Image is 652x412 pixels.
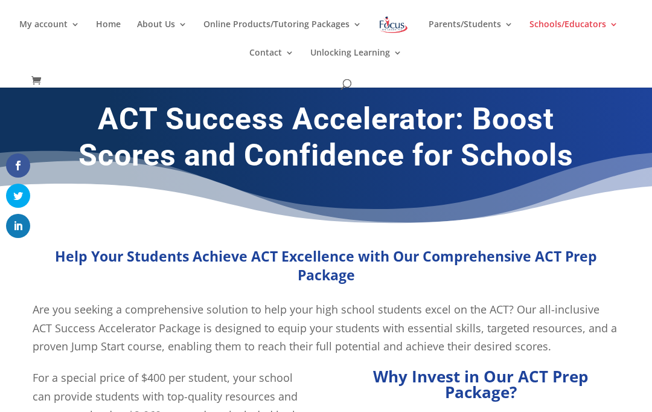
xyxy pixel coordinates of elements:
[203,20,362,48] a: Online Products/Tutoring Packages
[19,20,80,48] a: My account
[373,365,588,403] strong: Why Invest in Our ACT Prep Package?
[249,48,294,77] a: Contact
[33,300,619,356] p: Are you seeking a comprehensive solution to help your high school students excel on the ACT? Our ...
[65,101,587,179] h1: ACT Success Accelerator: Boost Scores and Confidence for Schools
[96,20,121,48] a: Home
[429,20,513,48] a: Parents/Students
[33,247,619,284] p: Help Your Students Achieve ACT Excellence with Our Comprehensive ACT Prep Package
[529,20,618,48] a: Schools/Educators
[137,20,187,48] a: About Us
[310,48,402,77] a: Unlocking Learning
[378,14,409,36] img: Focus on Learning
